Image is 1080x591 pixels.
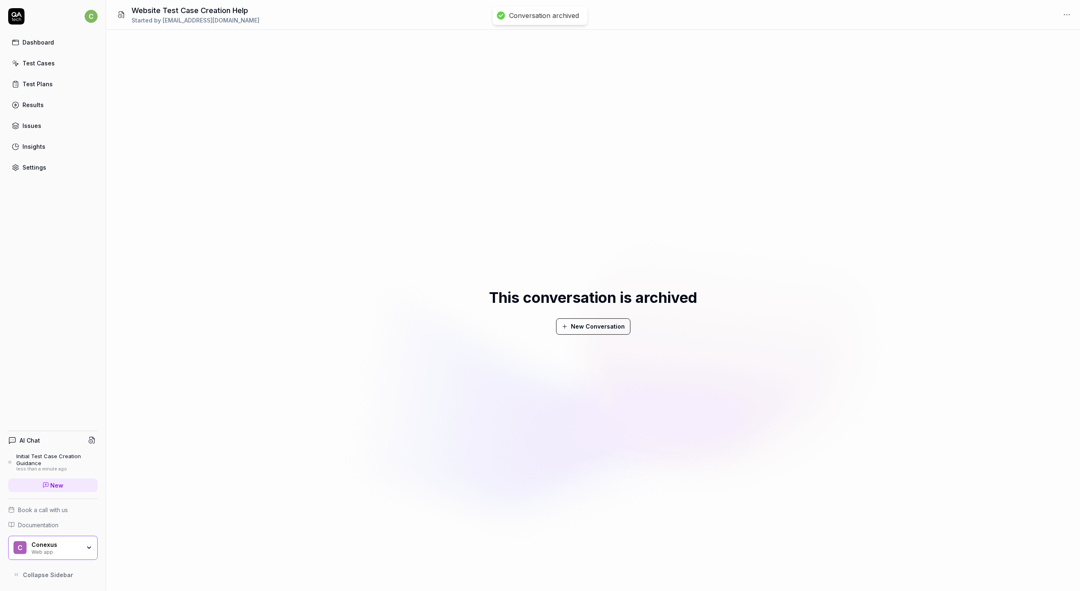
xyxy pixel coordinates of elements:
[16,453,98,466] div: Initial Test Case Creation Guidance
[22,101,44,109] div: Results
[31,541,80,548] div: Conexus
[22,142,45,151] div: Insights
[8,453,98,472] a: Initial Test Case Creation Guidanceless than a minute ago
[22,121,41,130] div: Issues
[16,466,98,472] div: less than a minute ago
[22,59,55,67] div: Test Cases
[85,8,98,25] button: c
[18,521,58,529] span: Documentation
[8,139,98,154] a: Insights
[8,97,98,113] a: Results
[8,521,98,529] a: Documentation
[8,159,98,175] a: Settings
[13,541,27,554] span: C
[132,5,259,16] h1: Website Test Case Creation Help
[8,118,98,134] a: Issues
[8,566,98,583] button: Collapse Sidebar
[20,436,40,445] h4: AI Chat
[8,536,98,560] button: CConexusWeb app
[8,479,98,492] a: New
[8,76,98,92] a: Test Plans
[132,16,259,25] div: Started by
[489,287,697,309] div: This conversation is archived
[556,318,631,335] button: New Conversation
[8,34,98,50] a: Dashboard
[51,481,64,490] span: New
[163,17,259,24] span: [EMAIL_ADDRESS][DOMAIN_NAME]
[22,163,46,172] div: Settings
[18,506,68,514] span: Book a call with us
[85,10,98,23] span: c
[8,55,98,71] a: Test Cases
[22,80,53,88] div: Test Plans
[23,571,73,579] span: Collapse Sidebar
[8,506,98,514] a: Book a call with us
[22,38,54,47] div: Dashboard
[31,548,80,555] div: Web app
[509,11,579,20] div: Conversation archived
